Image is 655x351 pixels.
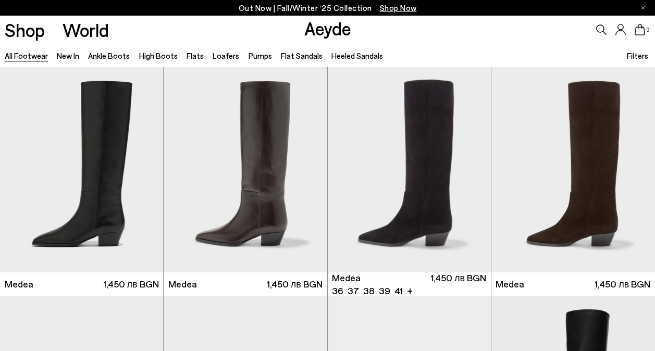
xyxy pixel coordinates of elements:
a: Pumps [249,51,272,60]
li: 41 [394,284,403,297]
a: New In [57,51,79,60]
img: Medea Suede Knee-High Boots [328,67,491,272]
li: 38 [363,284,375,297]
span: Navigate to /collections/new-in [380,3,417,12]
a: World [63,21,109,39]
a: Heeled Sandals [331,51,383,60]
a: Shop [5,21,45,39]
a: All Footwear [5,51,48,60]
span: Medea [168,278,197,291]
span: 1,450 лв BGN [103,278,159,291]
a: Medea 36 37 38 39 41 + 1,450 лв BGN [328,272,491,296]
a: High Boots [139,51,178,60]
li: 39 [379,284,390,297]
ul: variant [332,284,400,297]
a: Next slide Previous slide [328,67,491,272]
a: Aeyde [304,17,351,39]
a: Flat Sandals [281,51,323,60]
span: Filters [627,51,648,60]
li: + [407,283,413,297]
span: Medea [5,278,33,291]
span: Medea [332,271,361,284]
li: 36 [332,284,343,297]
p: Out Now | Fall/Winter ‘25 Collection [239,2,417,15]
span: Medea [496,278,524,291]
span: 0 [645,27,650,33]
img: Medea Suede Knee-High Boots [491,67,655,272]
a: Flats [187,51,204,60]
a: Medea 1,450 лв BGN [491,272,655,296]
span: 1,450 лв BGN [267,278,323,291]
a: Loafers [213,51,239,60]
a: Medea 1,450 лв BGN [164,272,327,296]
a: Ankle Boots [88,51,130,60]
a: 0 [635,24,645,35]
li: 37 [348,284,359,297]
span: 1,450 лв BGN [430,271,486,297]
img: Medea Knee-High Boots [164,67,327,272]
span: 1,450 лв BGN [595,278,650,291]
div: 1 / 6 [328,67,491,272]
